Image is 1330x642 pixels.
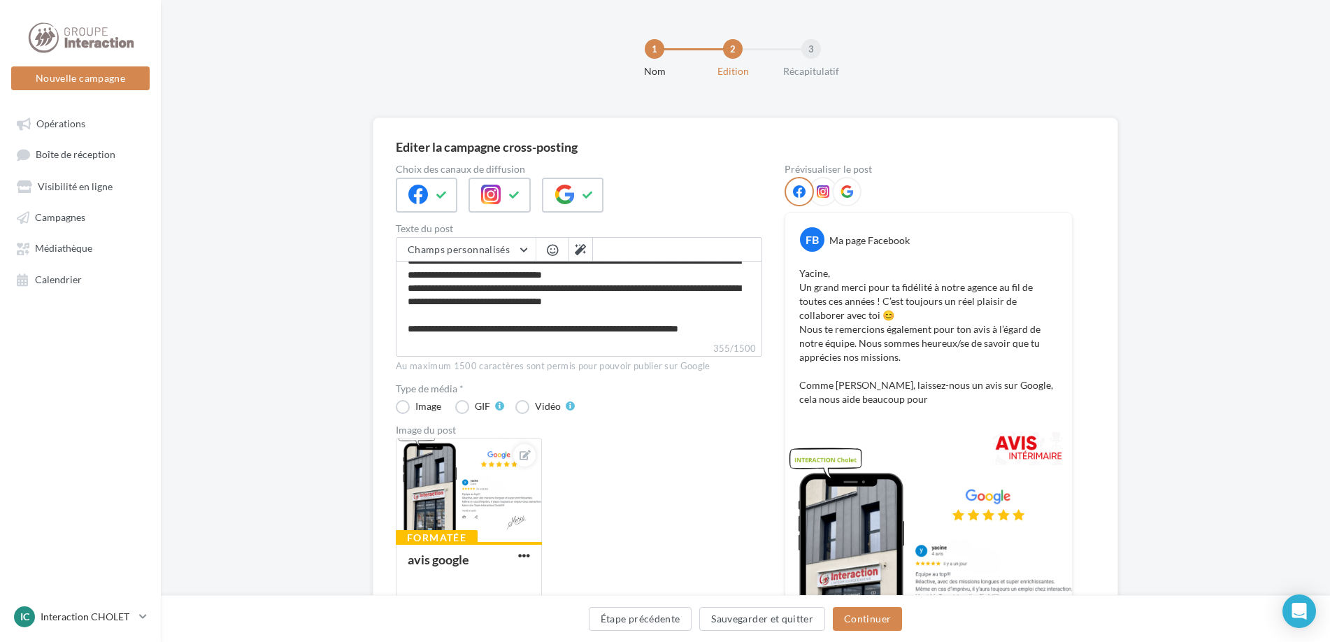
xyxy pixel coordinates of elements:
[610,64,699,78] div: Nom
[396,238,536,262] button: Champs personnalisés
[396,341,762,357] label: 355/1500
[8,266,152,292] a: Calendrier
[11,604,150,630] a: IC Interaction CHOLET
[766,64,856,78] div: Récapitulatif
[8,173,152,199] a: Visibilité en ligne
[408,243,510,255] span: Champs personnalisés
[35,273,82,285] span: Calendrier
[408,552,469,567] div: avis google
[396,530,478,545] div: Formatée
[785,164,1073,174] div: Prévisualiser le post
[38,180,113,192] span: Visibilité en ligne
[20,610,29,624] span: IC
[8,235,152,260] a: Médiathèque
[396,425,762,435] div: Image du post
[35,243,92,255] span: Médiathèque
[801,39,821,59] div: 3
[35,211,85,223] span: Campagnes
[36,149,115,161] span: Boîte de réception
[396,384,762,394] label: Type de média *
[396,141,578,153] div: Editer la campagne cross-posting
[799,266,1058,406] p: Yacine, Un grand merci pour ta fidélité à notre agence au fil de toutes ces années ! C’est toujou...
[699,607,825,631] button: Sauvegarder et quitter
[829,234,910,248] div: Ma page Facebook
[396,224,762,234] label: Texte du post
[8,204,152,229] a: Campagnes
[11,66,150,90] button: Nouvelle campagne
[8,141,152,167] a: Boîte de réception
[1282,594,1316,628] div: Open Intercom Messenger
[833,607,902,631] button: Continuer
[645,39,664,59] div: 1
[589,607,692,631] button: Étape précédente
[535,401,561,411] div: Vidéo
[723,39,743,59] div: 2
[396,360,762,373] div: Au maximum 1500 caractères sont permis pour pouvoir publier sur Google
[41,610,134,624] p: Interaction CHOLET
[800,227,824,252] div: FB
[8,110,152,136] a: Opérations
[415,401,441,411] div: Image
[688,64,778,78] div: Edition
[36,117,85,129] span: Opérations
[396,164,762,174] label: Choix des canaux de diffusion
[475,401,490,411] div: GIF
